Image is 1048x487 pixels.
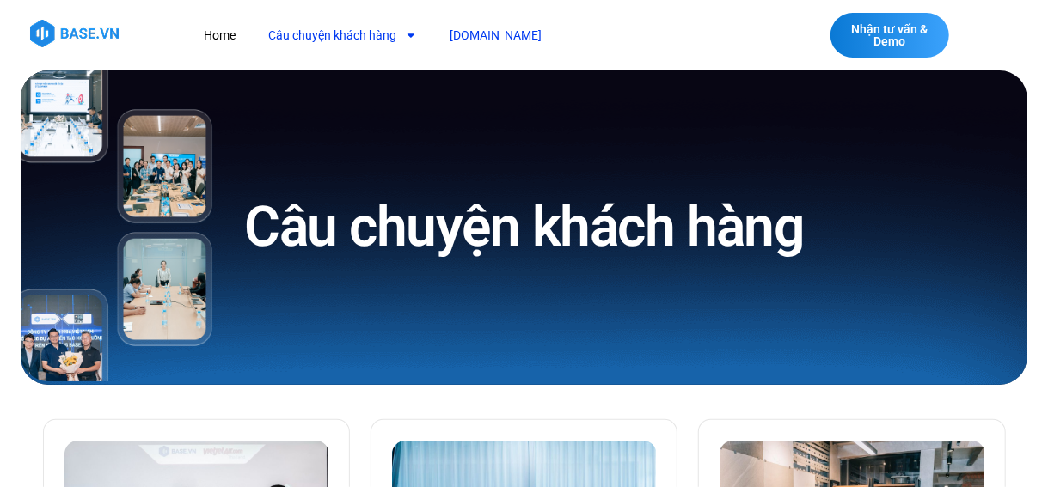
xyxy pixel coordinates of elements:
a: Nhận tư vấn & Demo [830,13,949,58]
a: [DOMAIN_NAME] [437,20,555,52]
h1: Câu chuyện khách hàng [244,192,804,263]
a: Câu chuyện khách hàng [255,20,430,52]
a: Home [191,20,248,52]
nav: Menu [191,20,747,52]
span: Nhận tư vấn & Demo [848,23,932,47]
